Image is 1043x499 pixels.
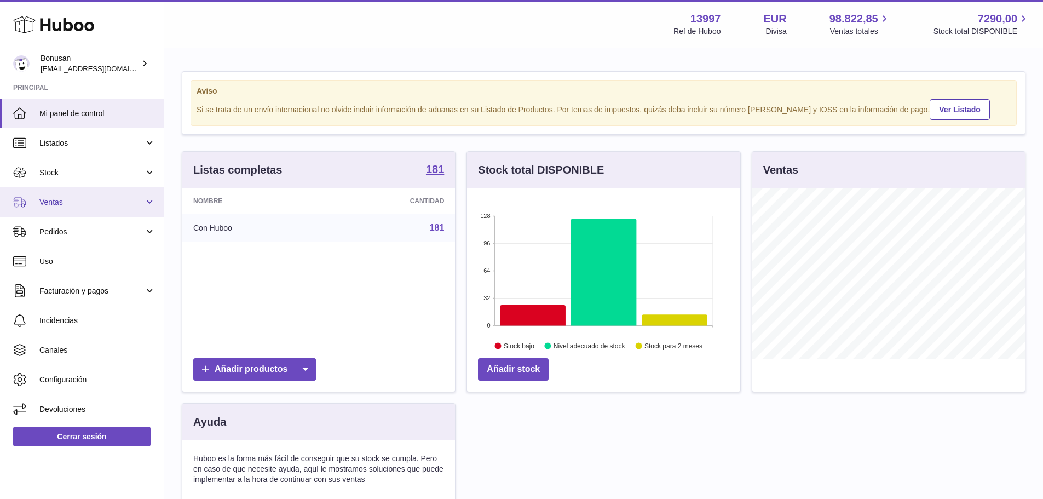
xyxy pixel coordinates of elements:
div: Bonusan [41,53,139,74]
a: Cerrar sesión [13,427,151,446]
text: 64 [484,267,491,274]
text: 128 [480,213,490,219]
span: Stock [39,168,144,178]
span: Incidencias [39,316,155,326]
a: 98.822,85 Ventas totales [829,12,891,37]
text: 0 [487,322,491,329]
a: Ver Listado [930,99,989,120]
h3: Ayuda [193,415,226,429]
div: Si se trata de un envío internacional no olvide incluir información de aduanas en su Listado de P... [197,97,1011,120]
span: Stock total DISPONIBLE [933,26,1030,37]
span: Listados [39,138,144,148]
span: Ventas [39,197,144,208]
a: Añadir stock [478,358,549,381]
a: Añadir productos [193,358,316,381]
text: 32 [484,295,491,301]
a: 181 [426,164,444,177]
strong: 13997 [690,12,721,26]
span: Pedidos [39,227,144,237]
span: Ventas totales [830,26,891,37]
p: Huboo es la forma más fácil de conseguir que su stock se cumpla. Pero en caso de que necesite ayu... [193,454,444,485]
div: Ref de Huboo [673,26,721,37]
text: Nivel adecuado de stock [554,342,626,350]
td: Con Huboo [182,214,324,242]
img: info@bonusan.es [13,55,30,72]
span: 7290,00 [978,12,1017,26]
th: Cantidad [324,188,456,214]
span: 98.822,85 [829,12,878,26]
span: Canales [39,345,155,355]
a: 181 [430,223,445,232]
strong: 181 [426,164,444,175]
span: Facturación y pagos [39,286,144,296]
strong: Aviso [197,86,1011,96]
h3: Stock total DISPONIBLE [478,163,604,177]
span: [EMAIL_ADDRESS][DOMAIN_NAME] [41,64,161,73]
a: 7290,00 Stock total DISPONIBLE [933,12,1030,37]
span: Mi panel de control [39,108,155,119]
h3: Listas completas [193,163,282,177]
span: Configuración [39,375,155,385]
span: Uso [39,256,155,267]
text: Stock bajo [504,342,534,350]
text: Stock para 2 meses [644,342,702,350]
text: 96 [484,240,491,246]
span: Devoluciones [39,404,155,415]
th: Nombre [182,188,324,214]
h3: Ventas [763,163,798,177]
strong: EUR [763,12,786,26]
div: Divisa [766,26,787,37]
